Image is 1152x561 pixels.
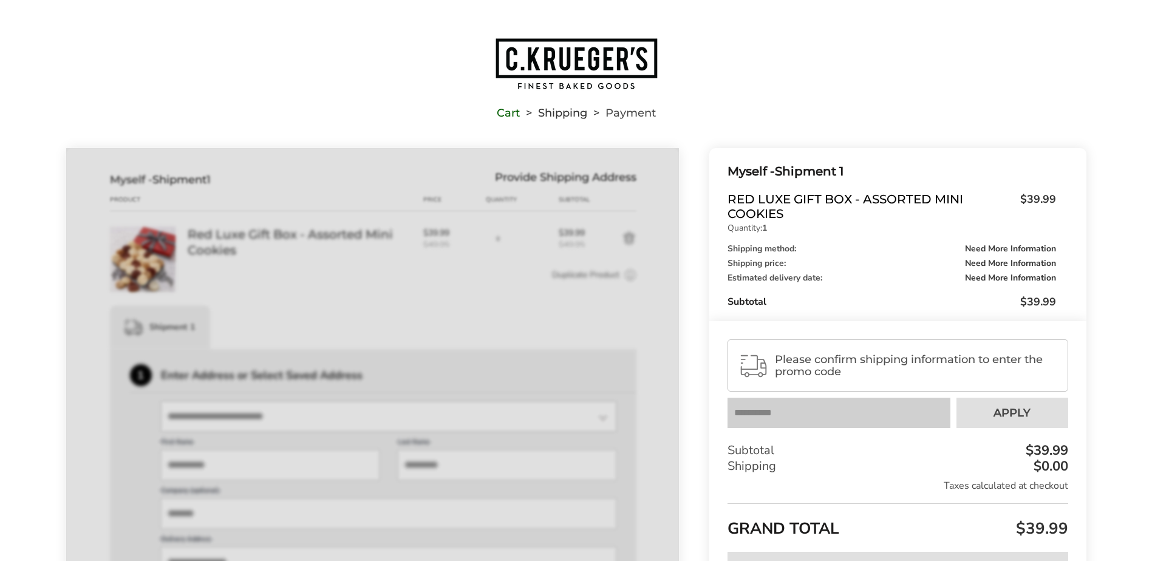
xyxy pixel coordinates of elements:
[728,294,1055,309] div: Subtotal
[728,161,1055,182] div: Shipment 1
[497,109,520,117] a: Cart
[762,222,767,234] strong: 1
[1023,444,1068,457] div: $39.99
[1031,460,1068,473] div: $0.00
[728,479,1068,492] div: Taxes calculated at checkout
[728,192,1014,221] span: Red Luxe Gift Box - Assorted Mini Cookies
[728,245,1055,253] div: Shipping method:
[728,274,1055,282] div: Estimated delivery date:
[728,503,1068,543] div: GRAND TOTAL
[66,37,1086,90] a: Go to home page
[728,443,1068,458] div: Subtotal
[1013,518,1068,539] span: $39.99
[1014,192,1056,218] span: $39.99
[728,192,1055,221] a: Red Luxe Gift Box - Assorted Mini Cookies$39.99
[965,259,1056,268] span: Need More Information
[994,407,1031,418] span: Apply
[605,109,656,117] span: Payment
[1020,294,1056,309] span: $39.99
[965,274,1056,282] span: Need More Information
[728,164,775,178] span: Myself -
[728,458,1068,474] div: Shipping
[494,37,658,90] img: C.KRUEGER'S
[775,353,1057,378] span: Please confirm shipping information to enter the promo code
[965,245,1056,253] span: Need More Information
[520,109,587,117] li: Shipping
[956,398,1068,428] button: Apply
[728,259,1055,268] div: Shipping price:
[728,224,1055,233] p: Quantity:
